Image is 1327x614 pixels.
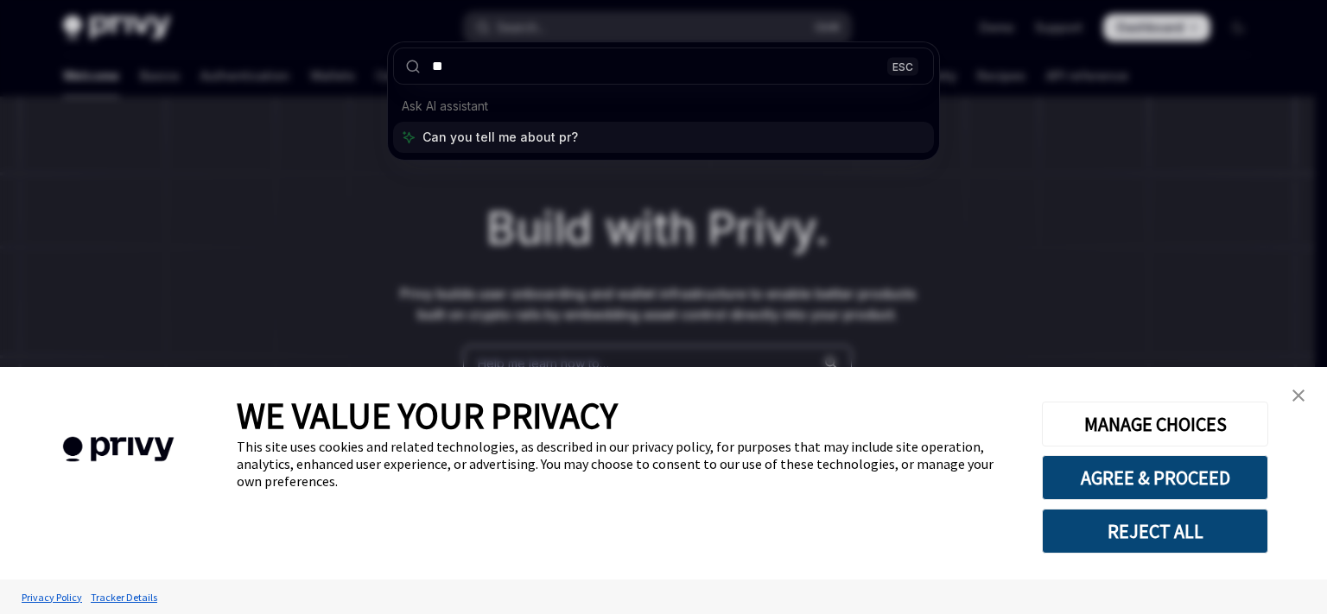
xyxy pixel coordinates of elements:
[422,129,578,146] span: Can you tell me about pr?
[237,438,1016,490] div: This site uses cookies and related technologies, as described in our privacy policy, for purposes...
[1292,389,1305,402] img: close banner
[1042,402,1268,446] button: MANAGE CHOICES
[1042,509,1268,554] button: REJECT ALL
[26,412,211,487] img: company logo
[1042,455,1268,500] button: AGREE & PROCEED
[393,91,934,122] div: Ask AI assistant
[17,582,86,612] a: Privacy Policy
[237,393,618,438] span: WE VALUE YOUR PRIVACY
[1281,378,1316,413] a: close banner
[887,57,918,75] div: ESC
[86,582,162,612] a: Tracker Details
